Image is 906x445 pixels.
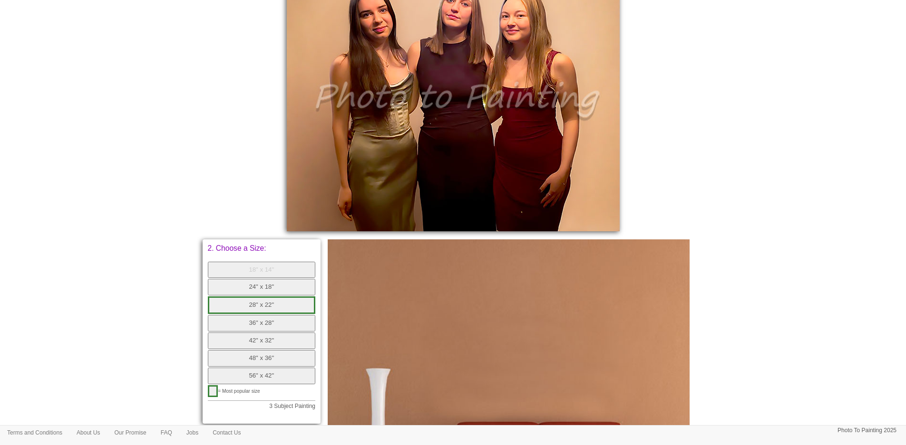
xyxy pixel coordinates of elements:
[208,315,316,331] button: 36" x 28"
[218,388,260,394] span: = Most popular size
[154,426,179,440] a: FAQ
[208,262,316,278] button: 18" x 14"
[205,426,248,440] a: Contact Us
[69,426,107,440] a: About Us
[208,245,316,252] p: 2. Choose a Size:
[107,426,153,440] a: Our Promise
[838,426,896,436] p: Photo To Painting 2025
[208,350,316,367] button: 48" x 36"
[208,368,316,384] button: 56" x 42"
[208,296,316,314] button: 28" x 22"
[208,403,316,409] p: 3 Subject Painting
[208,332,316,349] button: 42" x 32"
[179,426,205,440] a: Jobs
[208,279,316,295] button: 24" x 18"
